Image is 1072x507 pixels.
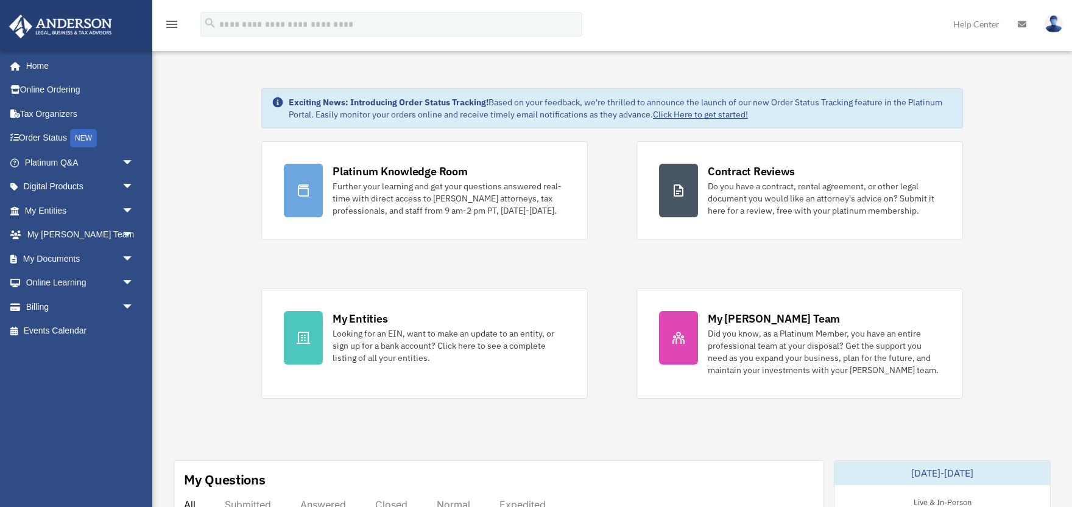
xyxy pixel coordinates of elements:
div: Platinum Knowledge Room [333,164,468,179]
a: Digital Productsarrow_drop_down [9,175,152,199]
span: arrow_drop_down [122,198,146,223]
span: arrow_drop_down [122,150,146,175]
div: Do you have a contract, rental agreement, or other legal document you would like an attorney's ad... [708,180,940,217]
a: Events Calendar [9,319,152,343]
a: Order StatusNEW [9,126,152,151]
div: Further your learning and get your questions answered real-time with direct access to [PERSON_NAM... [333,180,565,217]
a: Online Ordering [9,78,152,102]
div: Based on your feedback, we're thrilled to announce the launch of our new Order Status Tracking fe... [289,96,953,121]
a: menu [164,21,179,32]
a: Click Here to get started! [653,109,748,120]
a: My [PERSON_NAME] Teamarrow_drop_down [9,223,152,247]
a: My Entities Looking for an EIN, want to make an update to an entity, or sign up for a bank accoun... [261,288,588,399]
div: Did you know, as a Platinum Member, you have an entire professional team at your disposal? Get th... [708,327,940,376]
img: User Pic [1045,15,1063,33]
div: Contract Reviews [708,164,795,179]
span: arrow_drop_down [122,295,146,320]
a: Tax Organizers [9,102,152,126]
a: Billingarrow_drop_down [9,295,152,319]
div: NEW [70,129,97,147]
div: My Questions [184,470,266,489]
a: Online Learningarrow_drop_down [9,271,152,295]
span: arrow_drop_down [122,271,146,296]
a: Home [9,54,146,78]
a: My [PERSON_NAME] Team Did you know, as a Platinum Member, you have an entire professional team at... [636,288,963,399]
img: Anderson Advisors Platinum Portal [5,15,116,38]
a: Platinum Knowledge Room Further your learning and get your questions answered real-time with dire... [261,141,588,240]
a: Contract Reviews Do you have a contract, rental agreement, or other legal document you would like... [636,141,963,240]
i: menu [164,17,179,32]
span: arrow_drop_down [122,175,146,200]
div: My Entities [333,311,387,326]
div: Looking for an EIN, want to make an update to an entity, or sign up for a bank account? Click her... [333,327,565,364]
div: My [PERSON_NAME] Team [708,311,840,326]
span: arrow_drop_down [122,247,146,271]
div: [DATE]-[DATE] [834,461,1050,485]
a: Platinum Q&Aarrow_drop_down [9,150,152,175]
a: My Entitiesarrow_drop_down [9,198,152,223]
a: My Documentsarrow_drop_down [9,247,152,271]
strong: Exciting News: Introducing Order Status Tracking! [289,97,488,108]
i: search [203,16,217,30]
span: arrow_drop_down [122,223,146,248]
